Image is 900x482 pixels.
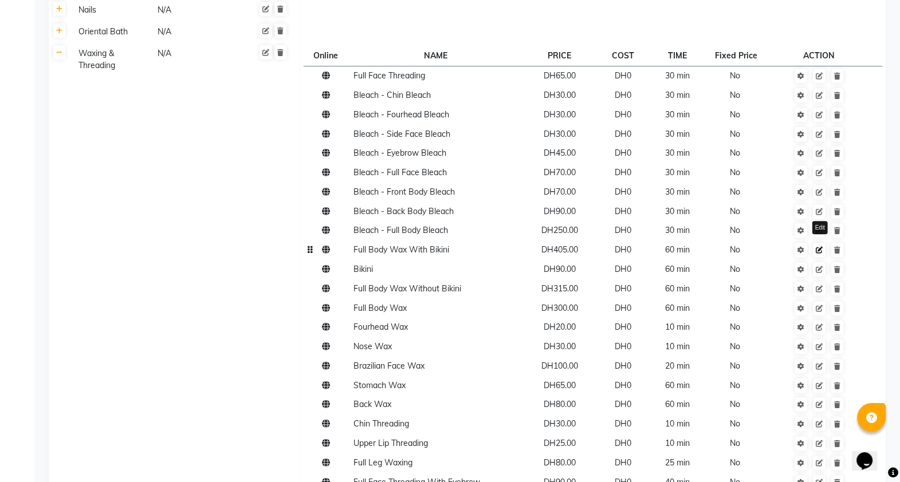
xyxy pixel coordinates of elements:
[598,46,649,66] th: COST
[665,225,689,235] span: 30 min
[353,303,407,313] span: Full Body Wax
[353,361,425,371] span: Brazilian Face Wax
[615,90,631,100] span: DH0
[812,222,828,235] div: Edit
[730,341,740,351] span: No
[543,206,575,216] span: DH90.00
[353,187,455,197] span: Bleach - Front Body Bleach
[353,70,425,81] span: Full Face Threading
[74,25,152,39] div: Oriental Bath
[665,399,689,409] span: 60 min
[615,303,631,313] span: DH0
[543,380,575,390] span: DH65.00
[543,187,575,197] span: DH70.00
[730,264,740,274] span: No
[665,303,689,313] span: 60 min
[730,303,740,313] span: No
[615,225,631,235] span: DH0
[541,361,577,371] span: DH100.00
[353,418,409,429] span: Chin Threading
[649,46,706,66] th: TIME
[665,90,689,100] span: 30 min
[541,225,577,235] span: DH250.00
[353,225,448,235] span: Bleach - Full Body Bleach
[543,457,575,468] span: DH80.00
[615,148,631,158] span: DH0
[615,167,631,177] span: DH0
[730,380,740,390] span: No
[304,46,349,66] th: Online
[615,322,631,332] span: DH0
[730,244,740,255] span: No
[615,264,631,274] span: DH0
[521,46,597,66] th: PRICE
[665,206,689,216] span: 30 min
[543,322,575,332] span: DH20.00
[665,187,689,197] span: 30 min
[615,206,631,216] span: DH0
[615,341,631,351] span: DH0
[730,438,740,448] span: No
[730,148,740,158] span: No
[353,341,392,351] span: Nose Wax
[730,206,740,216] span: No
[665,361,689,371] span: 20 min
[615,380,631,390] span: DH0
[665,438,689,448] span: 10 min
[665,167,689,177] span: 30 min
[353,244,449,255] span: Full Body Wax With Bikini
[543,90,575,100] span: DH30.00
[156,3,234,17] div: N/A
[730,90,740,100] span: No
[665,264,689,274] span: 60 min
[615,70,631,81] span: DH0
[353,380,406,390] span: Stomach Wax
[615,283,631,294] span: DH0
[615,361,631,371] span: DH0
[730,109,740,120] span: No
[615,457,631,468] span: DH0
[665,70,689,81] span: 30 min
[730,399,740,409] span: No
[665,283,689,294] span: 60 min
[543,264,575,274] span: DH90.00
[156,25,234,39] div: N/A
[349,46,521,66] th: NAME
[353,438,428,448] span: Upper Lip Threading
[730,322,740,332] span: No
[665,109,689,120] span: 30 min
[665,380,689,390] span: 60 min
[769,46,870,66] th: ACTION
[541,244,577,255] span: DH405.00
[615,418,631,429] span: DH0
[74,46,152,73] div: Waxing & Threading
[730,418,740,429] span: No
[615,187,631,197] span: DH0
[665,129,689,139] span: 30 min
[541,303,577,313] span: DH300.00
[615,399,631,409] span: DH0
[665,322,689,332] span: 10 min
[730,187,740,197] span: No
[665,148,689,158] span: 30 min
[615,109,631,120] span: DH0
[665,341,689,351] span: 10 min
[543,109,575,120] span: DH30.00
[543,167,575,177] span: DH70.00
[353,457,412,468] span: Full Leg Waxing
[74,3,152,17] div: Nails
[615,244,631,255] span: DH0
[730,70,740,81] span: No
[615,129,631,139] span: DH0
[353,283,461,294] span: Full Body Wax Without Bikini
[665,244,689,255] span: 60 min
[353,129,450,139] span: Bleach - Side Face Bleach
[730,457,740,468] span: No
[541,283,577,294] span: DH315.00
[353,322,408,332] span: Fourhead Wax
[353,206,454,216] span: Bleach - Back Body Bleach
[543,341,575,351] span: DH30.00
[353,264,373,274] span: Bikini
[543,438,575,448] span: DH25.00
[730,129,740,139] span: No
